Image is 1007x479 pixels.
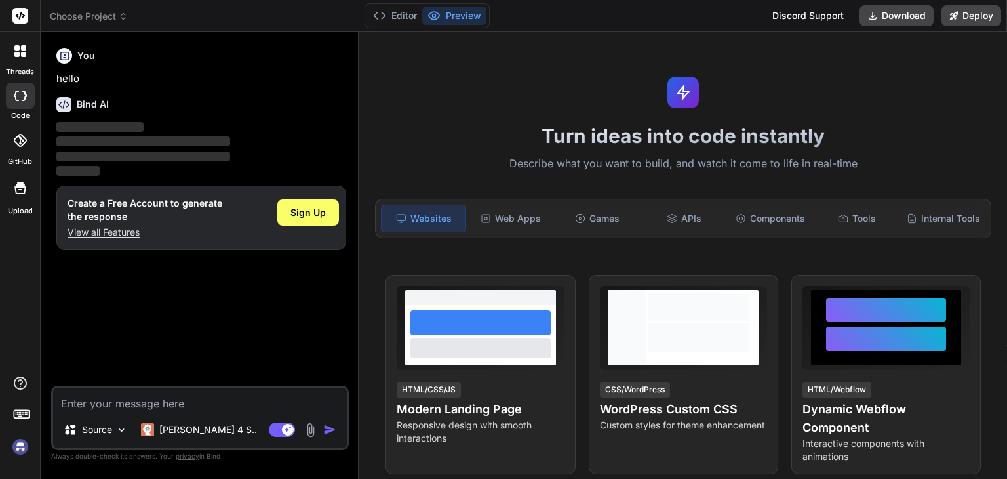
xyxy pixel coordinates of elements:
button: Deploy [941,5,1001,26]
span: ‌ [56,136,230,146]
p: Always double-check its answers. Your in Bind [51,450,349,463]
p: Custom styles for theme enhancement [600,419,767,432]
button: Download [859,5,934,26]
div: Components [728,205,812,232]
div: Discord Support [764,5,852,26]
p: Describe what you want to build, and watch it come to life in real-time [367,156,999,173]
h6: You [77,49,95,62]
div: Games [555,205,639,232]
label: GitHub [8,156,32,167]
p: View all Features [68,226,222,239]
span: ‌ [56,122,144,132]
span: ‌ [56,152,230,161]
p: [PERSON_NAME] 4 S.. [159,423,257,436]
label: code [11,110,30,121]
div: Websites [381,205,466,232]
h4: Dynamic Webflow Component [802,400,970,437]
label: threads [6,66,34,77]
img: Pick Models [116,425,127,436]
button: Preview [422,7,486,25]
h1: Create a Free Account to generate the response [68,197,222,223]
p: hello [56,72,346,87]
h4: Modern Landing Page [397,400,564,419]
span: ‌ [56,166,100,176]
h1: Turn ideas into code instantly [367,124,999,148]
h4: WordPress Custom CSS [600,400,767,419]
span: Choose Project [50,10,128,23]
img: icon [323,423,336,436]
img: signin [9,436,31,458]
label: Upload [8,205,33,217]
div: HTML/Webflow [802,382,871,398]
div: Web Apps [469,205,553,232]
div: Internal Tools [901,205,985,232]
p: Source [82,423,112,436]
div: Tools [815,205,899,232]
div: APIs [642,205,726,232]
span: Sign Up [290,206,326,219]
button: Editor [368,7,422,25]
div: CSS/WordPress [600,382,670,398]
p: Responsive design with smooth interactions [397,419,564,445]
img: Claude 4 Sonnet [141,423,154,436]
div: HTML/CSS/JS [397,382,461,398]
span: privacy [176,452,199,460]
p: Interactive components with animations [802,437,970,463]
h6: Bind AI [77,98,109,111]
img: attachment [303,423,318,438]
